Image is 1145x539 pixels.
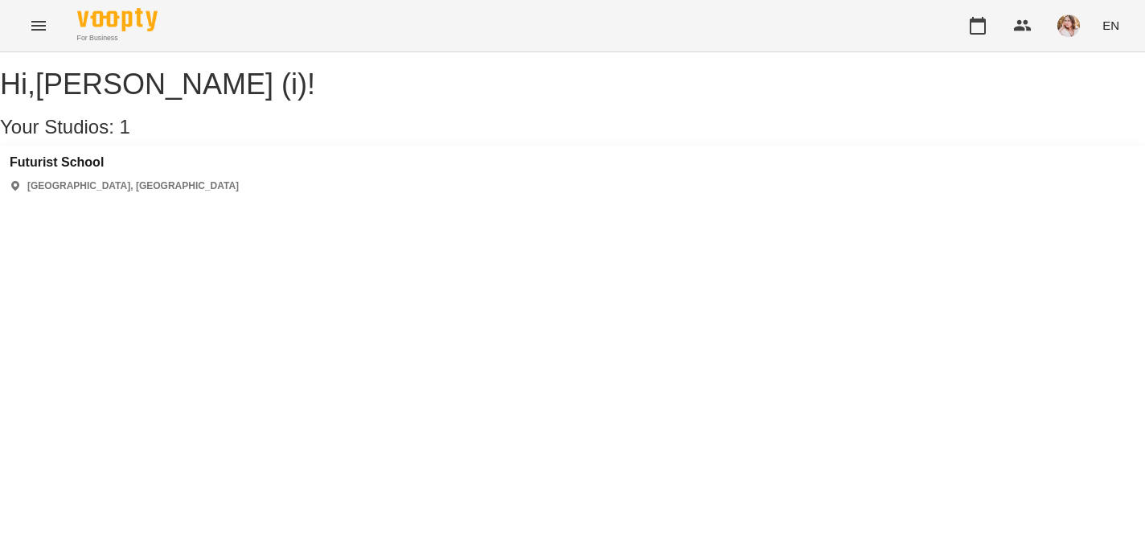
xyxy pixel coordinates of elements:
[120,116,130,138] span: 1
[27,179,239,193] p: [GEOGRAPHIC_DATA], [GEOGRAPHIC_DATA]
[77,33,158,43] span: For Business
[1057,14,1080,37] img: cd58824c68fe8f7eba89630c982c9fb7.jpeg
[19,6,58,45] button: Menu
[10,155,239,170] a: Futurist School
[77,8,158,31] img: Voopty Logo
[1096,10,1126,40] button: EN
[1102,17,1119,34] span: EN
